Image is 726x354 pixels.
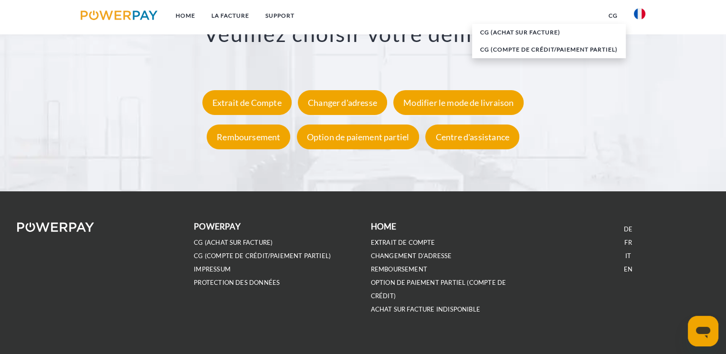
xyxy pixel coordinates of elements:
a: DE [624,225,632,233]
a: FR [624,239,631,247]
a: LA FACTURE [203,7,257,24]
a: Remboursement [204,132,293,142]
b: POWERPAY [194,221,240,231]
a: REMBOURSEMENT [371,265,427,273]
div: Extrait de Compte [202,90,292,115]
div: Modifier le mode de livraison [393,90,524,115]
a: Extrait de Compte [200,97,294,108]
div: Remboursement [207,125,290,149]
a: Centre d'assistance [423,132,521,142]
a: Changer d'adresse [295,97,389,108]
div: Option de paiement partiel [297,125,420,149]
a: Changement d'adresse [371,252,452,260]
div: Changer d'adresse [298,90,387,115]
img: fr [634,8,645,20]
a: CG (Compte de crédit/paiement partiel) [194,252,331,260]
a: CG (achat sur facture) [472,24,626,41]
a: CG [600,7,626,24]
iframe: Bouton de lancement de la fenêtre de messagerie [688,316,718,346]
a: PROTECTION DES DONNÉES [194,279,280,287]
h3: Veuillez choisir votre demande [48,21,678,48]
a: Support [257,7,303,24]
img: logo-powerpay.svg [81,10,158,20]
a: Modifier le mode de livraison [391,97,526,108]
a: ACHAT SUR FACTURE INDISPONIBLE [371,305,480,313]
a: Home [168,7,203,24]
a: CG (achat sur facture) [194,239,273,247]
div: Centre d'assistance [425,125,519,149]
a: IT [625,252,631,260]
a: EN [624,265,632,273]
a: Option de paiement partiel [295,132,422,142]
a: IMPRESSUM [194,265,231,273]
img: logo-powerpay-white.svg [17,222,94,232]
a: CG (Compte de crédit/paiement partiel) [472,41,626,58]
a: OPTION DE PAIEMENT PARTIEL (Compte de crédit) [371,279,506,300]
b: Home [371,221,397,231]
a: EXTRAIT DE COMPTE [371,239,435,247]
